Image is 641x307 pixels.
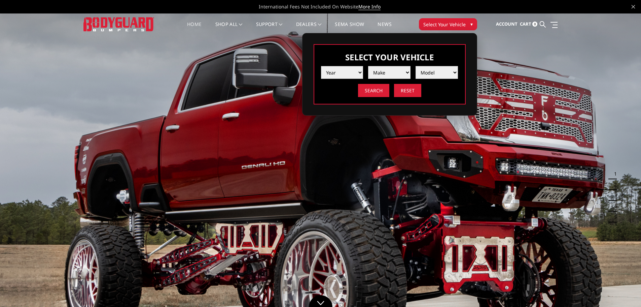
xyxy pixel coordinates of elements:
span: Cart [520,21,531,27]
a: SEMA Show [335,22,364,35]
a: More Info [358,3,381,10]
button: 5 of 5 [610,212,617,222]
input: Reset [394,84,421,97]
button: 1 of 5 [610,168,617,179]
a: Account [496,15,518,33]
a: Cart 0 [520,15,537,33]
span: Account [496,21,518,27]
button: 2 of 5 [610,179,617,190]
button: 4 of 5 [610,201,617,212]
h3: Select Your Vehicle [321,52,458,63]
a: News [378,22,391,35]
a: Support [256,22,283,35]
span: 0 [532,22,537,27]
button: Select Your Vehicle [419,18,477,30]
iframe: Chat Widget [607,275,641,307]
button: 3 of 5 [610,190,617,201]
img: BODYGUARD BUMPERS [83,17,154,31]
select: Please select the value from list. [368,66,411,79]
select: Please select the value from list. [321,66,363,79]
span: Select Your Vehicle [423,21,466,28]
input: Search [358,84,389,97]
a: shop all [215,22,243,35]
a: Home [187,22,202,35]
a: Dealers [296,22,322,35]
a: Click to Down [309,295,332,307]
span: ▾ [470,21,473,28]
